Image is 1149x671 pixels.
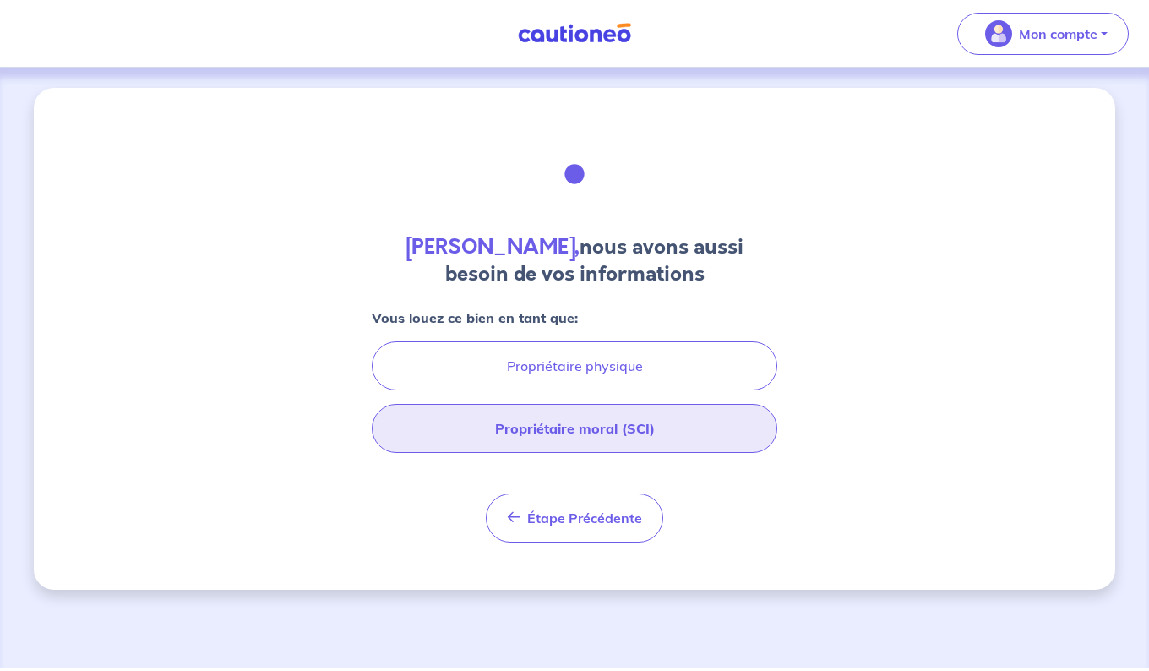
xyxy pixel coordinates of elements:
[529,128,620,220] img: illu_document_signature.svg
[486,494,663,543] button: Étape Précédente
[985,20,1012,47] img: illu_account_valid_menu.svg
[957,13,1129,55] button: illu_account_valid_menu.svgMon compte
[372,233,777,287] h4: nous avons aussi besoin de vos informations
[527,510,642,526] span: Étape Précédente
[372,404,777,453] button: Propriétaire moral (SCI)
[511,23,638,44] img: Cautioneo
[372,309,578,326] strong: Vous louez ce bien en tant que:
[1019,24,1097,44] p: Mon compte
[372,341,777,390] button: Propriétaire physique
[406,232,580,261] strong: [PERSON_NAME],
